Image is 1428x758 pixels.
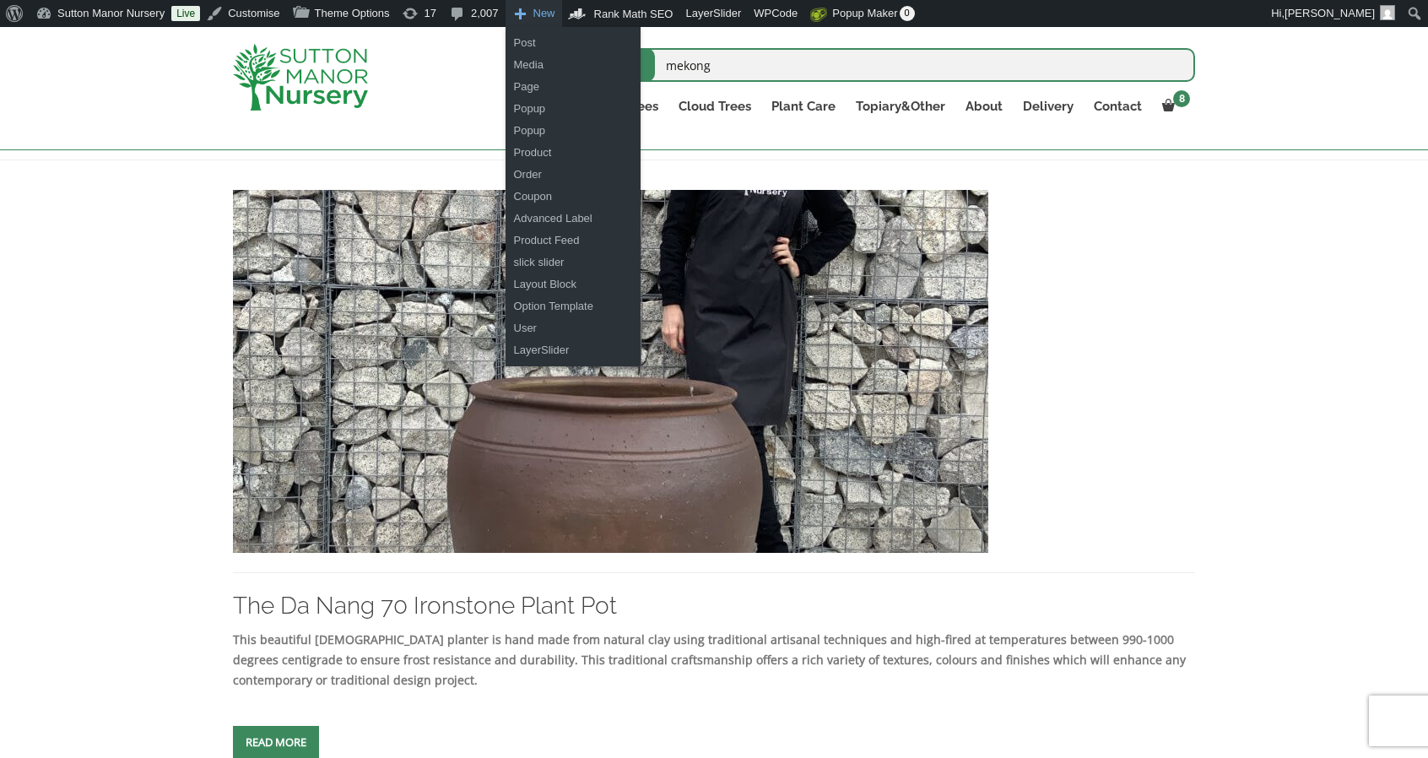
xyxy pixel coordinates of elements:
[578,48,1195,82] input: Search...
[506,76,641,98] a: Page
[233,592,617,620] a: The Da Nang 70 Ironstone Plant Pot
[506,186,641,208] a: Coupon
[506,142,641,164] a: Product
[506,208,641,230] a: Advanced Label
[1285,7,1375,19] span: [PERSON_NAME]
[506,230,641,252] a: Product Feed
[506,252,641,273] a: slick slider
[506,120,641,142] a: Popup
[761,95,846,118] a: Plant Care
[506,98,641,120] a: Popup
[506,339,641,361] a: LayerSlider
[506,164,641,186] a: Order
[668,95,761,118] a: Cloud Trees
[171,6,200,21] a: Live
[594,8,673,20] span: Rank Math SEO
[233,44,368,111] img: logo
[233,190,988,553] img: The Da Nang 70 Ironstone Plant Pot - 0A878A5C DE13 49E0 9DC0 2217FBF0F81C
[233,726,319,758] a: Read more
[1013,95,1084,118] a: Delivery
[900,6,915,21] span: 0
[233,631,1186,688] strong: This beautiful [DEMOGRAPHIC_DATA] planter is hand made from natural clay using traditional artisa...
[506,273,641,295] a: Layout Block
[1152,95,1195,118] a: 8
[506,27,641,366] ul: New
[233,362,988,378] a: The Da Nang 70 Ironstone Plant Pot
[1084,95,1152,118] a: Contact
[499,95,581,118] a: Plant Pots
[506,295,641,317] a: Option Template
[506,32,641,54] a: Post
[1173,90,1190,107] span: 8
[846,95,955,118] a: Topiary&Other
[955,95,1013,118] a: About
[506,317,641,339] a: User
[506,54,641,76] a: Media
